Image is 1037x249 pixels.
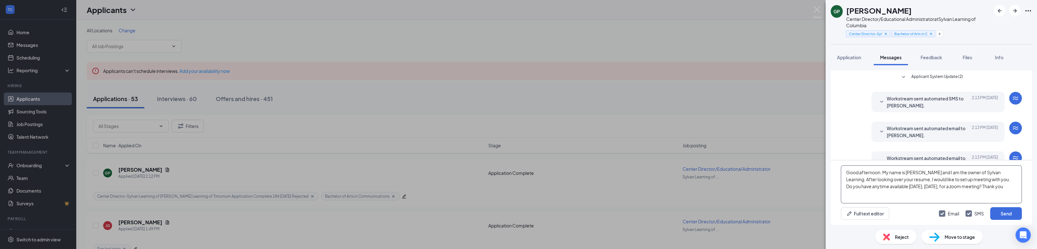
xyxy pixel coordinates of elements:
span: [DATE] 2:13 PM [972,125,998,139]
button: ArrowLeftNew [994,5,1005,16]
svg: ArrowLeftNew [996,7,1003,15]
svg: Ellipses [1024,7,1032,15]
span: Applicant System Update (2) [911,73,963,81]
span: Move to stage [945,233,975,240]
span: Workstream sent automated email to [PERSON_NAME]. [887,125,970,139]
button: Full text editorPen [841,207,889,220]
button: Send [990,207,1022,220]
svg: SmallChevronDown [878,128,885,136]
span: Messages [880,54,902,60]
span: [DATE] 2:13 PM [972,155,998,169]
span: Info [995,54,1003,60]
svg: SmallChevronDown [878,158,885,165]
div: Open Intercom Messenger [1015,227,1031,243]
div: GP [834,8,840,15]
button: ArrowRight [1009,5,1021,16]
span: [DATE] 2:13 PM [972,95,998,109]
svg: Cross [929,32,933,36]
svg: WorkstreamLogo [1012,154,1019,162]
span: Center Director-Sylvan Learning of [PERSON_NAME] Learning of Timonium Application Complete 184 [D... [849,31,882,36]
svg: WorkstreamLogo [1012,94,1019,102]
button: SmallChevronDownApplicant System Update (2) [900,73,963,81]
span: Bachelor of Arts in Communications [894,31,927,36]
span: Workstream sent automated SMS to [PERSON_NAME]. [887,95,970,109]
div: Center Director/Educational Administrator at Sylvan Learning of Columbia [846,16,991,29]
svg: WorkstreamLogo [1012,124,1019,132]
span: Reject [895,233,909,240]
svg: Pen [846,210,853,217]
span: Workstream sent automated email to [PERSON_NAME]. [887,155,970,169]
svg: Plus [938,32,941,36]
span: Files [963,54,972,60]
textarea: Good afternoon. My name is [PERSON_NAME] and I am the owner of Sylvan Learning. After looking ove... [841,165,1022,203]
svg: SmallChevronDown [878,98,885,106]
svg: SmallChevronDown [900,73,907,81]
svg: Cross [884,32,888,36]
span: Application [837,54,861,60]
h1: [PERSON_NAME] [846,5,911,16]
span: Feedback [921,54,942,60]
button: Plus [936,30,943,37]
svg: ArrowRight [1011,7,1019,15]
